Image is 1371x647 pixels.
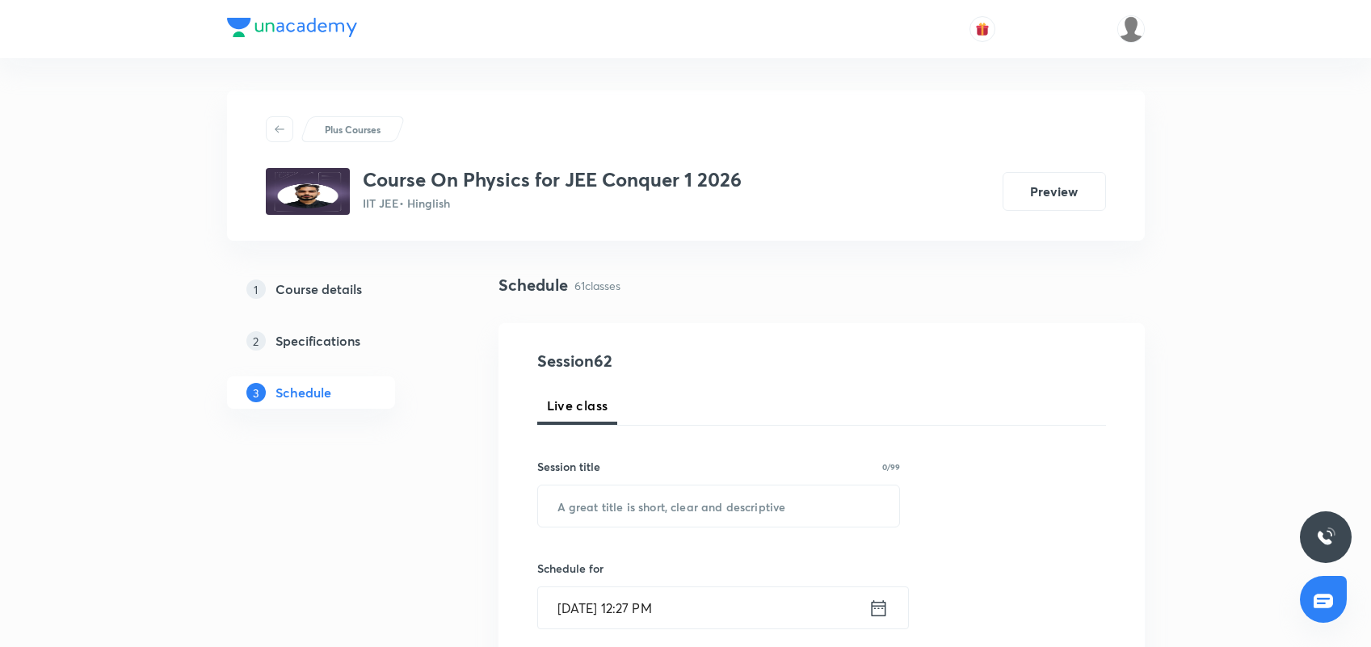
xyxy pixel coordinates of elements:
[266,168,350,215] img: 431335b6e84049309f37e21215f05a89.jpg
[227,18,357,41] a: Company Logo
[547,396,608,415] span: Live class
[1117,15,1145,43] img: Bhuwan Singh
[227,273,447,305] a: 1Course details
[498,273,568,297] h4: Schedule
[969,16,995,42] button: avatar
[537,349,832,373] h4: Session 62
[537,560,901,577] h6: Schedule for
[246,279,266,299] p: 1
[1316,527,1335,547] img: ttu
[1003,172,1106,211] button: Preview
[246,383,266,402] p: 3
[227,325,447,357] a: 2Specifications
[246,331,266,351] p: 2
[537,458,600,475] h6: Session title
[538,485,900,527] input: A great title is short, clear and descriptive
[275,279,362,299] h5: Course details
[363,168,742,191] h3: Course On Physics for JEE Conquer 1 2026
[275,383,331,402] h5: Schedule
[227,18,357,37] img: Company Logo
[363,195,742,212] p: IIT JEE • Hinglish
[975,22,990,36] img: avatar
[325,122,381,137] p: Plus Courses
[574,277,620,294] p: 61 classes
[275,331,360,351] h5: Specifications
[882,463,900,471] p: 0/99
